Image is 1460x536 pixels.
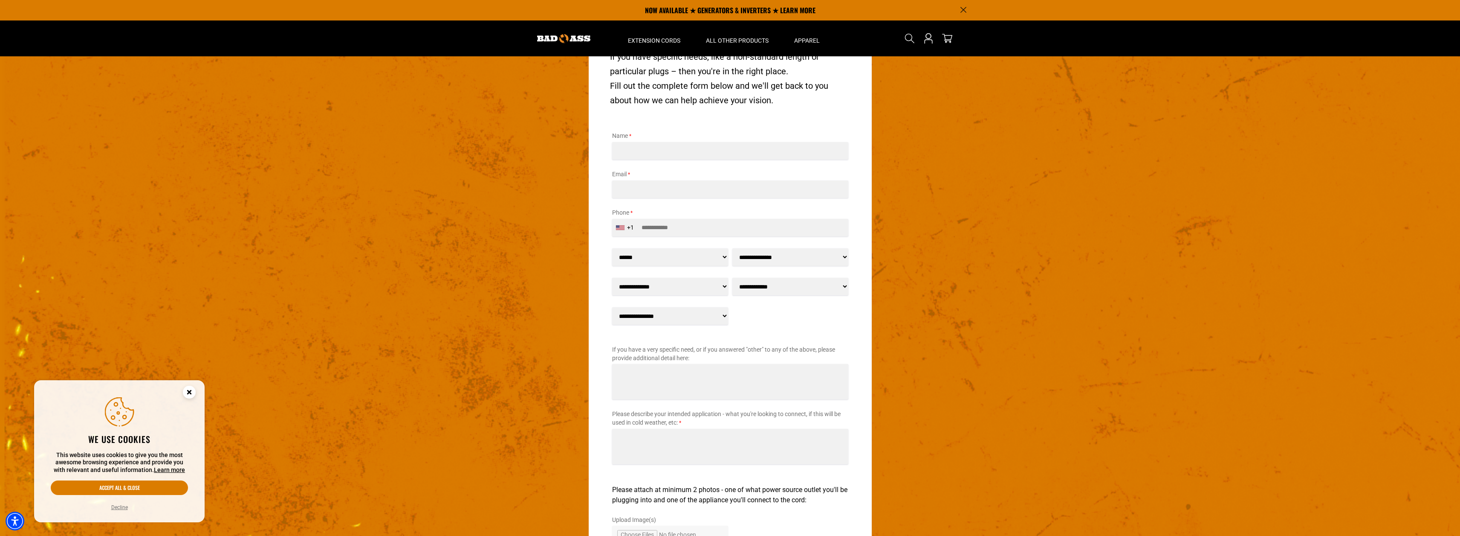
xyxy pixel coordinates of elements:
[612,132,628,139] span: Name
[174,380,205,407] button: Close this option
[940,33,954,44] a: cart
[794,37,820,44] span: Apparel
[610,50,850,79] p: If you have specific needs, like a non-standard length or particular plugs – then you're in the r...
[613,219,639,236] div: United States: +1
[34,380,205,523] aside: Cookie Consent
[612,516,656,523] span: Upload Image(s)
[537,34,590,43] img: Bad Ass Extension Cords
[612,485,848,505] p: Please attach at minimum 2 photos - one of what power source outlet you'll be plugging into and o...
[781,20,833,56] summary: Apparel
[922,20,935,56] a: Open this option
[612,411,841,426] span: Please describe your intended application - what you're looking to connect, if this will be used ...
[612,171,627,178] span: Email
[903,32,916,45] summary: Search
[6,512,24,530] div: Accessibility Menu
[612,346,835,361] span: If you have a very specific need, or if you answered "other" to any of the above, please provide ...
[51,434,188,445] h2: We use cookies
[693,20,781,56] summary: All Other Products
[610,79,850,108] p: Fill out the complete form below and we'll get back to you about how we can help achieve your vis...
[615,20,693,56] summary: Extension Cords
[628,37,680,44] span: Extension Cords
[51,452,188,474] p: This website uses cookies to give you the most awesome browsing experience and provide you with r...
[154,466,185,473] a: This website uses cookies to give you the most awesome browsing experience and provide you with r...
[109,503,130,512] button: Decline
[51,481,188,495] button: Accept all & close
[627,223,634,232] div: +1
[706,37,769,44] span: All Other Products
[612,209,629,216] span: Phone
